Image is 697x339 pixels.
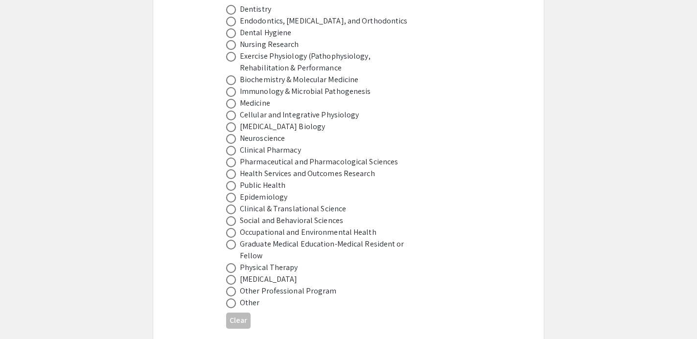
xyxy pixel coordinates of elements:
div: Other [240,297,260,309]
div: Dentistry [240,3,271,15]
div: Graduate Medical Education-Medical Resident or Fellow [240,238,411,262]
div: Other Professional Program [240,285,337,297]
div: Dental Hygiene [240,27,291,39]
div: Medicine [240,97,270,109]
div: Health Services and Outcomes Research [240,168,375,180]
div: Epidemiology [240,191,287,203]
button: Clear [226,313,251,329]
div: Biochemistry & Molecular Medicine [240,74,358,86]
div: Neuroscience [240,133,285,144]
div: Public Health [240,180,285,191]
div: Occupational and Environmental Health [240,226,376,238]
div: Exercise Physiology (Pathophysiology, Rehabilitation & Performance [240,50,411,74]
div: Immunology & Microbial Pathogenesis [240,86,371,97]
div: Cellular and Integrative Physiology [240,109,359,121]
iframe: Chat [7,295,42,332]
div: Endodontics, [MEDICAL_DATA], and Orthodontics [240,15,408,27]
div: Physical Therapy [240,262,298,273]
div: Pharmaceutical and Pharmacological Sciences [240,156,398,168]
div: Social and Behavioral Sciences [240,215,343,226]
div: Nursing Research [240,39,299,50]
div: [MEDICAL_DATA] [240,273,297,285]
div: Clinical & Translational Science [240,203,346,215]
div: Clinical Pharmacy [240,144,301,156]
div: [MEDICAL_DATA] Biology [240,121,325,133]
